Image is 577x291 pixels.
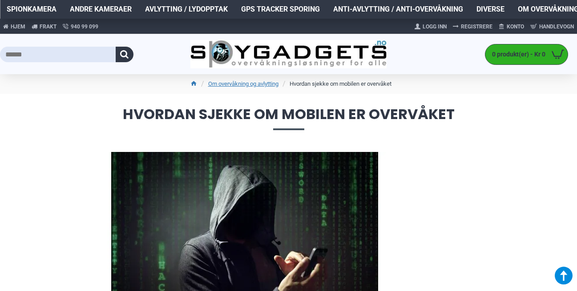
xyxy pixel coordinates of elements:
[208,80,278,88] a: Om overvåkning og avlytting
[485,44,568,64] a: 0 produkt(er) - Kr 0
[190,40,387,68] img: SpyGadgets.no
[485,50,548,59] span: 0 produkt(er) - Kr 0
[241,4,320,15] span: GPS Tracker Sporing
[450,20,496,34] a: Registrere
[507,23,524,31] span: Konto
[11,23,25,31] span: Hjem
[71,23,98,31] span: 940 99 099
[496,20,527,34] a: Konto
[539,23,574,31] span: Handlevogn
[70,4,132,15] span: Andre kameraer
[461,23,492,31] span: Registrere
[412,20,450,34] a: Logg Inn
[28,19,60,34] a: Frakt
[145,4,228,15] span: Avlytting / Lydopptak
[476,4,504,15] span: Diverse
[40,23,56,31] span: Frakt
[9,107,568,130] span: Hvordan sjekke om mobilen er overvåket
[527,20,577,34] a: Handlevogn
[333,4,463,15] span: Anti-avlytting / Anti-overvåkning
[7,4,56,15] span: Spionkamera
[423,23,447,31] span: Logg Inn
